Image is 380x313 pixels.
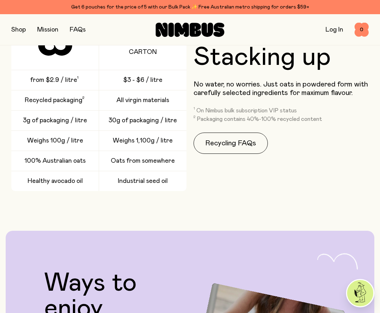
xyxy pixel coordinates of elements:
p: No water, no worries. Just oats in powdered form with carefully selected ingredients for maximum ... [194,80,369,97]
button: 0 [355,23,369,37]
img: agent [347,280,373,306]
span: $3 - $6 / litre [123,76,162,84]
p: Packaging contains 40%-100% recycled content [197,116,322,123]
span: 100% Australian oats [24,157,86,165]
span: Carton [129,48,157,56]
span: Oats from somewhere [111,157,175,165]
h2: Stacking up [194,45,331,70]
span: Weighs 1,100g / litre [113,136,173,145]
span: Weighs 100g / litre [27,136,83,145]
span: 30g of packaging / litre [109,116,177,125]
a: Recycling FAQs [194,133,268,154]
p: On Nimbus bulk subscription VIP status [196,107,297,114]
span: Industrial seed oil [118,177,168,185]
span: Recycled packaging [25,96,82,105]
span: 3g of packaging / litre [23,116,87,125]
a: FAQs [70,27,86,33]
span: All virgin materials [116,96,169,105]
div: Get 6 pouches for the price of 5 with our Bulk Pack ✨ Free Australian metro shipping for orders $59+ [11,3,369,11]
span: Healthy avocado oil [28,177,83,185]
a: Log In [326,27,343,33]
a: Mission [37,27,58,33]
span: from $2.9 / litre [30,76,77,84]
